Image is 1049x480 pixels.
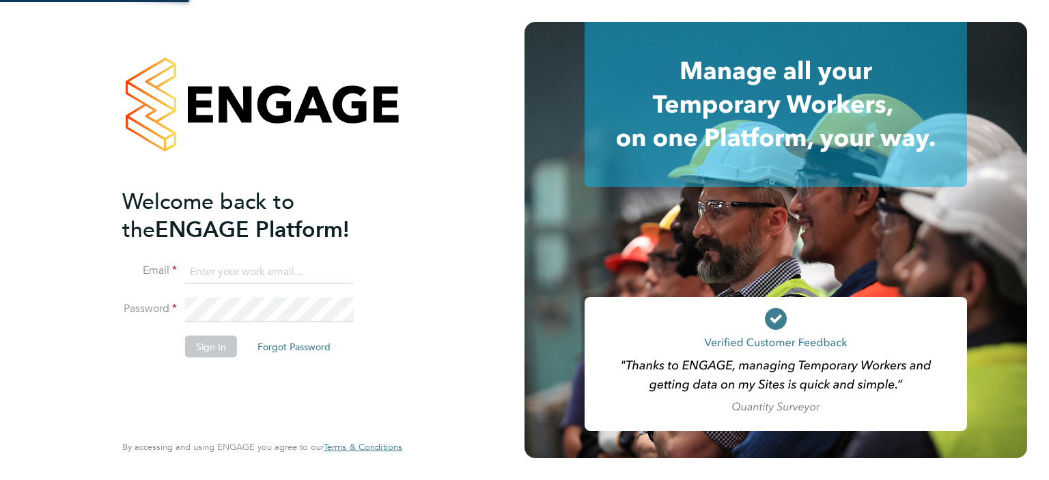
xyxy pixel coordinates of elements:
[122,264,177,278] label: Email
[324,441,402,453] span: Terms & Conditions
[247,336,341,358] button: Forgot Password
[185,259,354,284] input: Enter your work email...
[122,187,389,243] h2: ENGAGE Platform!
[122,441,402,453] span: By accessing and using ENGAGE you agree to our
[122,188,294,242] span: Welcome back to the
[324,442,402,453] a: Terms & Conditions
[185,336,237,358] button: Sign In
[122,302,177,316] label: Password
